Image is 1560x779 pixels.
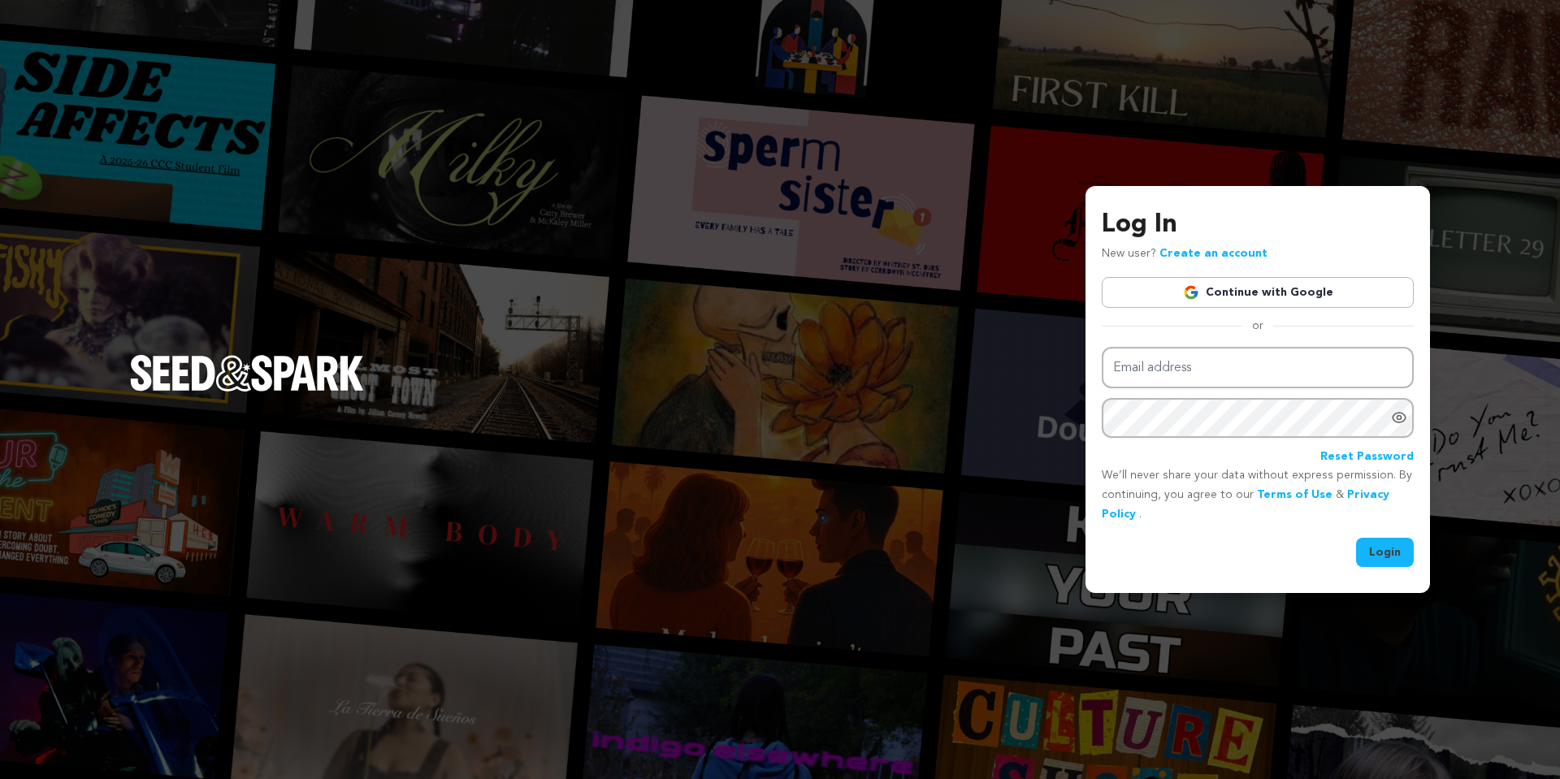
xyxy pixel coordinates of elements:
[1102,466,1414,524] p: We’ll never share your data without express permission. By continuing, you agree to our & .
[1391,409,1407,426] a: Show password as plain text. Warning: this will display your password on the screen.
[1242,318,1273,334] span: or
[1159,248,1267,259] a: Create an account
[1257,489,1332,500] a: Terms of Use
[1356,538,1414,567] button: Login
[1320,448,1414,467] a: Reset Password
[1102,489,1389,520] a: Privacy Policy
[130,355,364,391] img: Seed&Spark Logo
[130,355,364,423] a: Seed&Spark Homepage
[1102,245,1267,264] p: New user?
[1183,284,1199,301] img: Google logo
[1102,347,1414,388] input: Email address
[1102,206,1414,245] h3: Log In
[1102,277,1414,308] a: Continue with Google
